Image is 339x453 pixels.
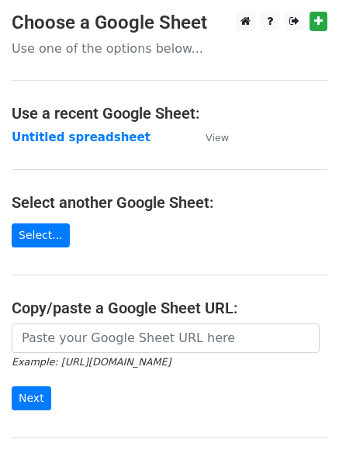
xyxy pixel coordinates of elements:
[12,130,150,144] a: Untitled spreadsheet
[190,130,229,144] a: View
[206,132,229,144] small: View
[12,40,327,57] p: Use one of the options below...
[261,379,339,453] iframe: Chat Widget
[12,323,320,353] input: Paste your Google Sheet URL here
[12,386,51,410] input: Next
[12,193,327,212] h4: Select another Google Sheet:
[12,104,327,123] h4: Use a recent Google Sheet:
[12,223,70,247] a: Select...
[12,299,327,317] h4: Copy/paste a Google Sheet URL:
[12,12,327,34] h3: Choose a Google Sheet
[12,356,171,368] small: Example: [URL][DOMAIN_NAME]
